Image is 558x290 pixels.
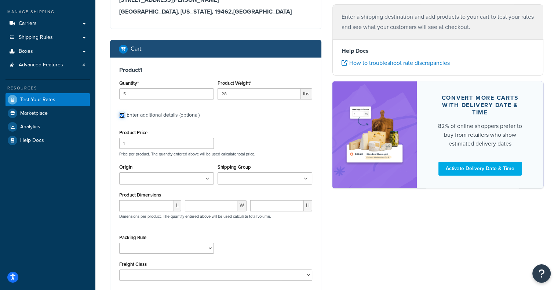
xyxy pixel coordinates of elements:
[119,130,147,135] label: Product Price
[117,214,271,219] p: Dimensions per product. The quantity entered above will be used calculate total volume.
[6,85,90,91] div: Resources
[20,97,55,103] span: Test Your Rates
[218,164,251,170] label: Shipping Group
[127,110,200,120] div: Enter additional details (optional)
[174,200,181,211] span: L
[6,134,90,147] a: Help Docs
[19,48,33,55] span: Boxes
[19,21,37,27] span: Carriers
[532,264,551,283] button: Open Resource Center
[304,200,312,211] span: H
[434,94,526,116] div: Convert more carts with delivery date & time
[434,121,526,148] div: 82% of online shoppers prefer to buy from retailers who show estimated delivery dates
[6,31,90,44] a: Shipping Rules
[119,8,312,15] h3: [GEOGRAPHIC_DATA], [US_STATE], 19462 , [GEOGRAPHIC_DATA]
[6,45,90,58] a: Boxes
[119,113,125,118] input: Enter additional details (optional)
[119,88,214,99] input: 0
[6,58,90,72] li: Advanced Features
[20,137,44,144] span: Help Docs
[119,164,132,170] label: Origin
[237,200,247,211] span: W
[6,93,90,106] a: Test Your Rates
[301,88,312,99] span: lbs
[20,110,48,117] span: Marketplace
[342,59,450,67] a: How to troubleshoot rate discrepancies
[119,261,147,267] label: Freight Class
[6,17,90,30] a: Carriers
[19,34,53,41] span: Shipping Rules
[119,235,146,240] label: Packing Rule
[83,62,85,68] span: 4
[343,92,406,177] img: feature-image-ddt-36eae7f7280da8017bfb280eaccd9c446f90b1fe08728e4019434db127062ab4.png
[131,45,143,52] h2: Cart :
[6,9,90,15] div: Manage Shipping
[20,124,40,130] span: Analytics
[6,120,90,133] a: Analytics
[218,80,251,86] label: Product Weight*
[6,58,90,72] a: Advanced Features4
[119,80,139,86] label: Quantity*
[438,161,522,175] a: Activate Delivery Date & Time
[342,12,535,32] p: Enter a shipping destination and add products to your cart to test your rates and see what your c...
[218,88,301,99] input: 0.00
[342,47,535,55] h4: Help Docs
[119,192,161,198] label: Product Dimensions
[6,107,90,120] a: Marketplace
[117,151,314,157] p: Price per product. The quantity entered above will be used calculate total price.
[19,62,63,68] span: Advanced Features
[119,66,312,74] h3: Product 1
